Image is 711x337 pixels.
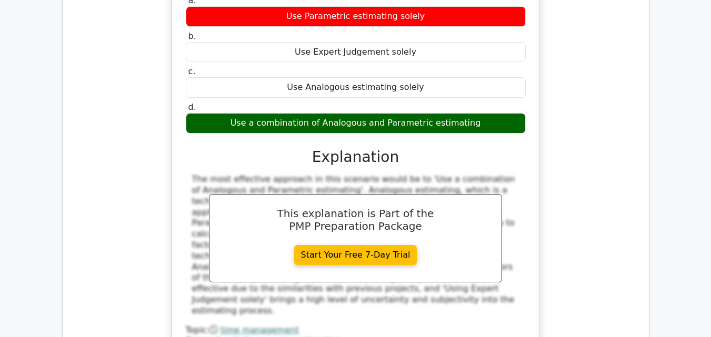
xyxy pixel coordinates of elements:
div: Use Analogous estimating solely [186,77,526,98]
span: d. [188,102,196,112]
div: Use Expert Judgement solely [186,42,526,63]
a: Start Your Free 7-Day Trial [294,245,417,265]
h3: Explanation [192,148,519,166]
div: Topic: [186,325,526,336]
a: time management [221,325,298,335]
div: Use a combination of Analogous and Parametric estimating [186,113,526,134]
div: Use Parametric estimating solely [186,6,526,27]
span: c. [188,66,196,76]
span: b. [188,31,196,41]
div: The most effective approach in this scenario would be to 'Use a combination of Analogous and Para... [192,174,519,316]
